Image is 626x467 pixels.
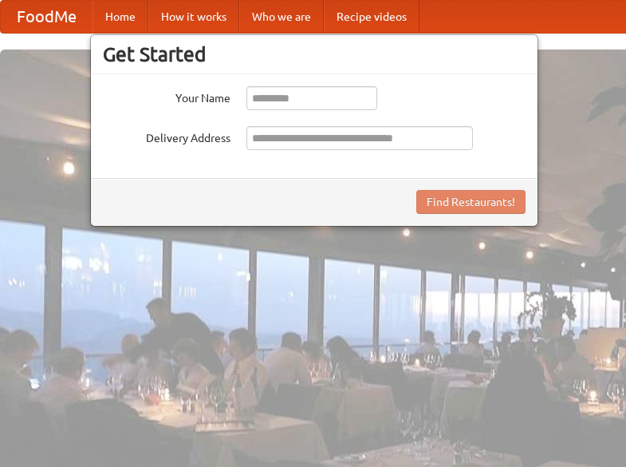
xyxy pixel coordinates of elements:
[103,42,526,66] h3: Get Started
[324,1,419,33] a: Recipe videos
[1,1,93,33] a: FoodMe
[93,1,148,33] a: Home
[103,126,230,146] label: Delivery Address
[103,86,230,106] label: Your Name
[148,1,239,33] a: How it works
[239,1,324,33] a: Who we are
[416,190,526,214] button: Find Restaurants!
